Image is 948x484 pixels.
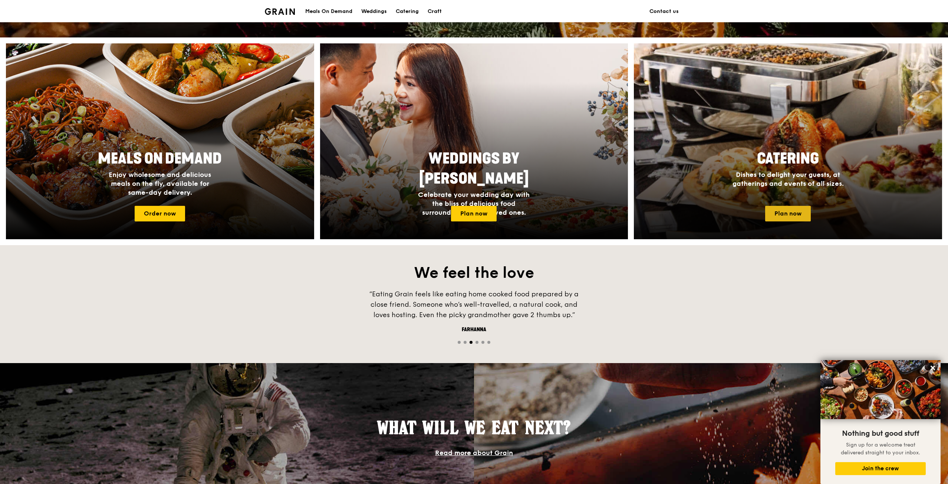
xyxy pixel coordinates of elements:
span: Sign up for a welcome treat delivered straight to your inbox. [841,442,920,456]
span: Catering [757,150,819,168]
span: Meals On Demand [98,150,222,168]
div: Weddings [361,0,387,23]
div: Farhanna [363,326,585,333]
a: Order now [135,206,185,221]
a: Weddings by [PERSON_NAME]Celebrate your wedding day with the bliss of delicious food surrounded b... [320,43,628,239]
span: Go to slide 4 [475,341,478,344]
div: Catering [396,0,419,23]
img: weddings-card.4f3003b8.jpg [320,43,628,239]
a: Meals On DemandEnjoy wholesome and delicious meals on the fly, available for same-day delivery.Or... [6,43,314,239]
a: Weddings [357,0,391,23]
a: Read more about Grain [435,449,513,457]
span: What will we eat next? [377,417,571,438]
button: Close [927,362,939,374]
span: Go to slide 3 [470,341,473,344]
a: Craft [423,0,446,23]
a: Contact us [645,0,683,23]
span: Nothing but good stuff [842,429,919,438]
img: meals-on-demand-card.d2b6f6db.png [6,43,314,239]
img: Grain [265,8,295,15]
div: “Eating Grain feels like eating home cooked food prepared by a close friend. Someone who’s well-t... [363,289,585,320]
a: Plan now [765,206,811,221]
span: Go to slide 2 [464,341,467,344]
div: Meals On Demand [305,0,352,23]
button: Join the crew [835,462,926,475]
a: Plan now [451,206,497,221]
span: Enjoy wholesome and delicious meals on the fly, available for same-day delivery. [109,171,211,197]
div: Craft [428,0,442,23]
a: CateringDishes to delight your guests, at gatherings and events of all sizes.Plan now [634,43,942,239]
span: Celebrate your wedding day with the bliss of delicious food surrounded by your loved ones. [418,191,530,217]
span: Weddings by [PERSON_NAME] [419,150,529,188]
a: Catering [391,0,423,23]
span: Dishes to delight your guests, at gatherings and events of all sizes. [733,171,844,188]
img: DSC07876-Edit02-Large.jpeg [820,360,941,419]
span: Go to slide 6 [487,341,490,344]
span: Go to slide 1 [458,341,461,344]
span: Go to slide 5 [481,341,484,344]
